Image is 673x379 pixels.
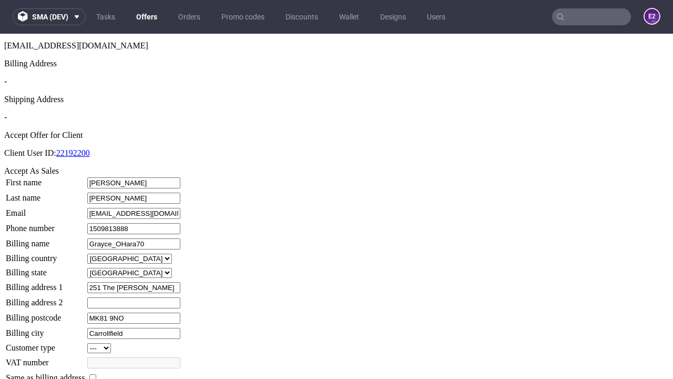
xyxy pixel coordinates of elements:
[5,323,86,335] td: VAT number
[5,309,86,320] td: Customer type
[5,204,86,216] td: Billing name
[5,158,86,171] td: Last name
[4,61,669,71] div: Shipping Address
[421,8,452,25] a: Users
[645,9,659,24] figcaption: e2
[4,25,669,35] div: Billing Address
[172,8,207,25] a: Orders
[5,338,86,350] td: Same as billing address
[333,8,365,25] a: Wallet
[5,294,86,306] td: Billing city
[4,7,148,16] span: [EMAIL_ADDRESS][DOMAIN_NAME]
[4,79,7,88] span: -
[32,13,68,21] span: sma (dev)
[56,115,90,124] a: 22192200
[4,43,7,52] span: -
[4,97,669,106] div: Accept Offer for Client
[4,133,669,142] div: Accept As Sales
[5,220,86,231] td: Billing country
[374,8,412,25] a: Designs
[279,8,324,25] a: Discounts
[5,189,86,201] td: Phone number
[215,8,271,25] a: Promo codes
[5,248,86,260] td: Billing address 1
[13,8,86,25] button: sma (dev)
[5,143,86,155] td: First name
[5,278,86,291] td: Billing postcode
[90,8,121,25] a: Tasks
[4,115,669,124] p: Client User ID:
[130,8,164,25] a: Offers
[5,174,86,186] td: Email
[5,234,86,245] td: Billing state
[5,263,86,275] td: Billing address 2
